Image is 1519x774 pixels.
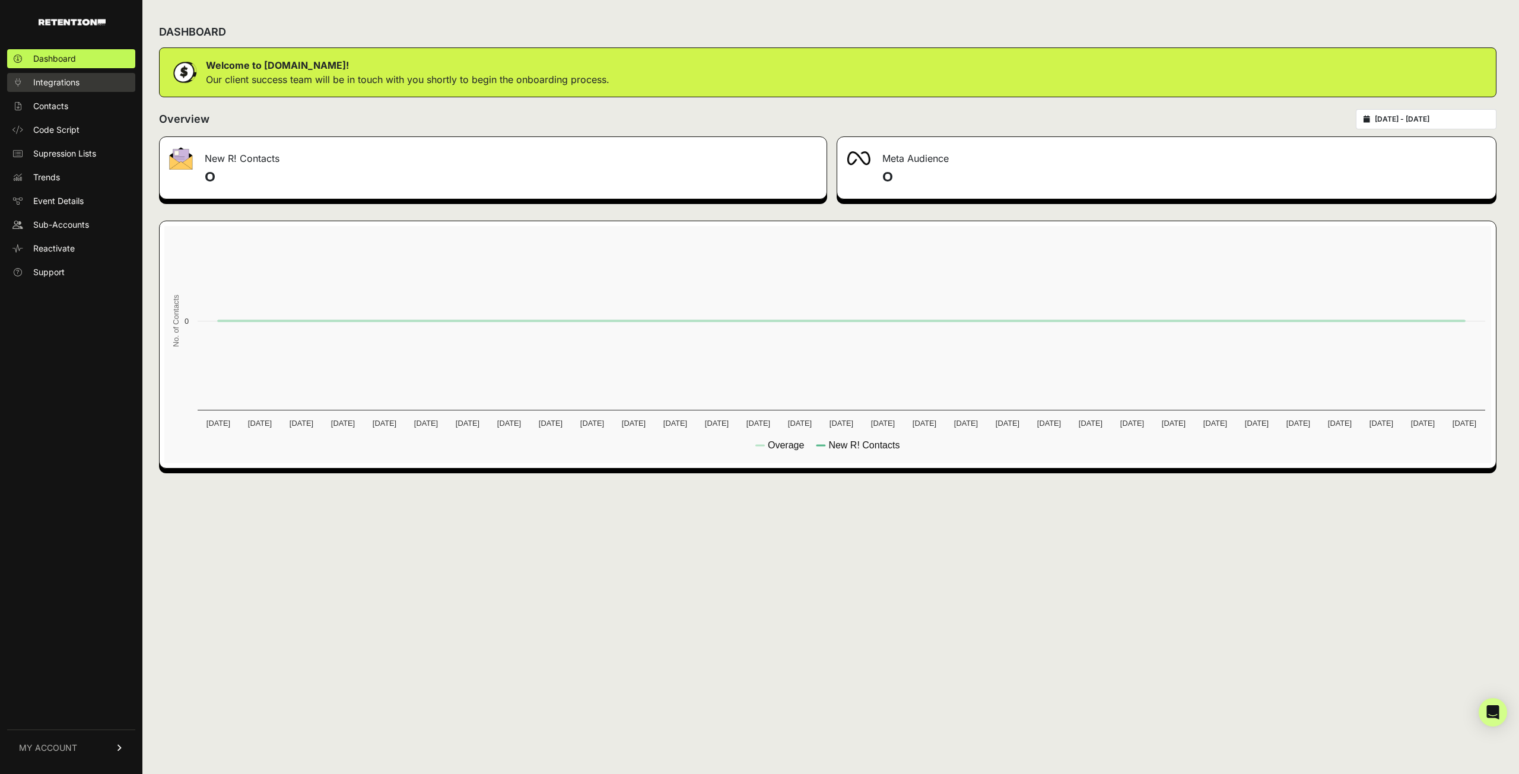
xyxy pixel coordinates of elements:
span: Dashboard [33,53,76,65]
h2: Overview [159,111,209,128]
text: [DATE] [1203,419,1227,428]
text: [DATE] [580,419,604,428]
text: [DATE] [1037,419,1061,428]
text: [DATE] [1453,419,1476,428]
text: [DATE] [539,419,563,428]
span: Code Script [33,124,80,136]
text: [DATE] [456,419,479,428]
text: [DATE] [622,419,646,428]
text: 0 [185,317,189,326]
span: Support [33,266,65,278]
a: MY ACCOUNT [7,730,135,766]
span: Integrations [33,77,80,88]
text: New R! Contacts [828,440,900,450]
text: [DATE] [1411,419,1435,428]
text: [DATE] [746,419,770,428]
span: Contacts [33,100,68,112]
span: Reactivate [33,243,75,254]
strong: Welcome to [DOMAIN_NAME]! [206,59,349,71]
text: No. of Contacts [171,295,180,347]
text: [DATE] [663,419,687,428]
span: Event Details [33,195,84,207]
text: [DATE] [373,419,396,428]
text: [DATE] [996,419,1019,428]
text: [DATE] [954,419,978,428]
a: Sub-Accounts [7,215,135,234]
span: Trends [33,171,60,183]
a: Support [7,263,135,282]
div: New R! Contacts [160,137,827,173]
div: Open Intercom Messenger [1479,698,1507,727]
text: [DATE] [705,419,729,428]
img: dollar-coin-05c43ed7efb7bc0c12610022525b4bbbb207c7efeef5aecc26f025e68dcafac9.png [169,58,199,87]
text: [DATE] [248,419,272,428]
img: fa-meta-2f981b61bb99beabf952f7030308934f19ce035c18b003e963880cc3fabeebb7.png [847,151,870,165]
text: [DATE] [1120,419,1144,428]
text: [DATE] [788,419,812,428]
text: [DATE] [830,419,853,428]
a: Integrations [7,73,135,92]
text: Overage [768,440,804,450]
text: [DATE] [1079,419,1102,428]
span: Supression Lists [33,148,96,160]
span: MY ACCOUNT [19,742,77,754]
a: Trends [7,168,135,187]
a: Code Script [7,120,135,139]
text: [DATE] [290,419,313,428]
text: [DATE] [414,419,438,428]
text: [DATE] [331,419,355,428]
text: [DATE] [1328,419,1352,428]
p: Our client success team will be in touch with you shortly to begin the onboarding process. [206,72,609,87]
text: [DATE] [1162,419,1186,428]
h4: 0 [882,168,1486,187]
text: [DATE] [871,419,895,428]
text: [DATE] [206,419,230,428]
text: [DATE] [913,419,936,428]
a: Supression Lists [7,144,135,163]
text: [DATE] [497,419,521,428]
a: Contacts [7,97,135,116]
text: [DATE] [1245,419,1269,428]
a: Reactivate [7,239,135,258]
h4: 0 [205,168,817,187]
div: Meta Audience [837,137,1496,173]
img: Retention.com [39,19,106,26]
h2: DASHBOARD [159,24,226,40]
a: Dashboard [7,49,135,68]
text: [DATE] [1286,419,1310,428]
text: [DATE] [1369,419,1393,428]
span: Sub-Accounts [33,219,89,231]
a: Event Details [7,192,135,211]
img: fa-envelope-19ae18322b30453b285274b1b8af3d052b27d846a4fbe8435d1a52b978f639a2.png [169,147,193,170]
